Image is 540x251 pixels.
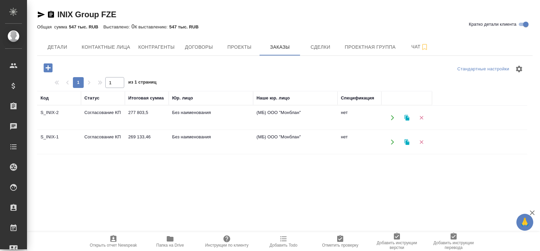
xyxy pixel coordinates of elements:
span: Проекты [223,43,255,51]
div: 0 [37,23,533,31]
p: К выставлению: [135,24,169,29]
span: Добавить Todo [270,243,297,248]
span: Настроить таблицу [511,61,527,77]
div: Наше юр. лицо [256,95,290,101]
span: Отметить проверку [322,243,358,248]
button: Скопировать ссылку для ЯМессенджера [37,10,45,19]
a: INIX Group FZE [57,10,116,19]
button: Скопировать ссылку [47,10,55,19]
span: 🙏 [519,215,531,229]
button: 🙏 [516,214,533,231]
td: (МБ) ООО "Монблан" [253,106,337,130]
div: split button [456,64,511,74]
td: нет [337,130,381,154]
button: Открыть [385,111,399,124]
span: Чат [404,43,436,51]
button: Добавить инструкции перевода [425,232,482,251]
td: Без наименования [169,130,253,154]
span: из 1 страниц [128,78,157,88]
span: Контактные лица [82,43,130,51]
div: Итоговая сумма [128,95,164,101]
td: Согласование КП [81,130,125,154]
td: 277 803,5 [125,106,169,130]
svg: Подписаться [421,43,429,51]
td: Без наименования [169,106,253,130]
span: Заказы [264,43,296,51]
button: Удалить [414,111,428,124]
p: 547 тыс. RUB [169,24,204,29]
span: Кратко детали клиента [469,21,516,28]
div: Юр. лицо [172,95,193,101]
button: Удалить [414,135,428,149]
p: Выставлено: [103,24,131,29]
button: Добавить инструкции верстки [369,232,425,251]
span: Инструкции по клиенту [205,243,249,248]
button: Открыть [385,135,399,149]
span: Добавить инструкции верстки [373,241,421,250]
p: Общая сумма [37,24,69,29]
button: Добавить Todo [255,232,312,251]
span: Папка на Drive [156,243,184,248]
div: Код [40,95,49,101]
td: 269 133,46 [125,130,169,154]
span: Сделки [304,43,336,51]
span: Детали [41,43,74,51]
span: Договоры [183,43,215,51]
button: Отметить проверку [312,232,369,251]
button: Добавить проект [39,61,57,75]
button: Клонировать [400,135,414,149]
button: Инструкции по клиенту [198,232,255,251]
span: Открыть отчет Newspeak [90,243,137,248]
span: Проектная группа [345,43,396,51]
button: Клонировать [400,111,414,124]
td: S_INIX-2 [37,106,81,130]
td: S_INIX-1 [37,130,81,154]
td: (МБ) ООО "Монблан" [253,130,337,154]
div: Статус [84,95,100,101]
span: Контрагенты [138,43,175,51]
button: Открыть отчет Newspeak [85,232,142,251]
td: Согласование КП [81,106,125,130]
p: 547 тыс. RUB [69,24,103,29]
button: Папка на Drive [142,232,198,251]
div: Спецификация [341,95,374,101]
td: нет [337,106,381,130]
span: Добавить инструкции перевода [429,241,478,250]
